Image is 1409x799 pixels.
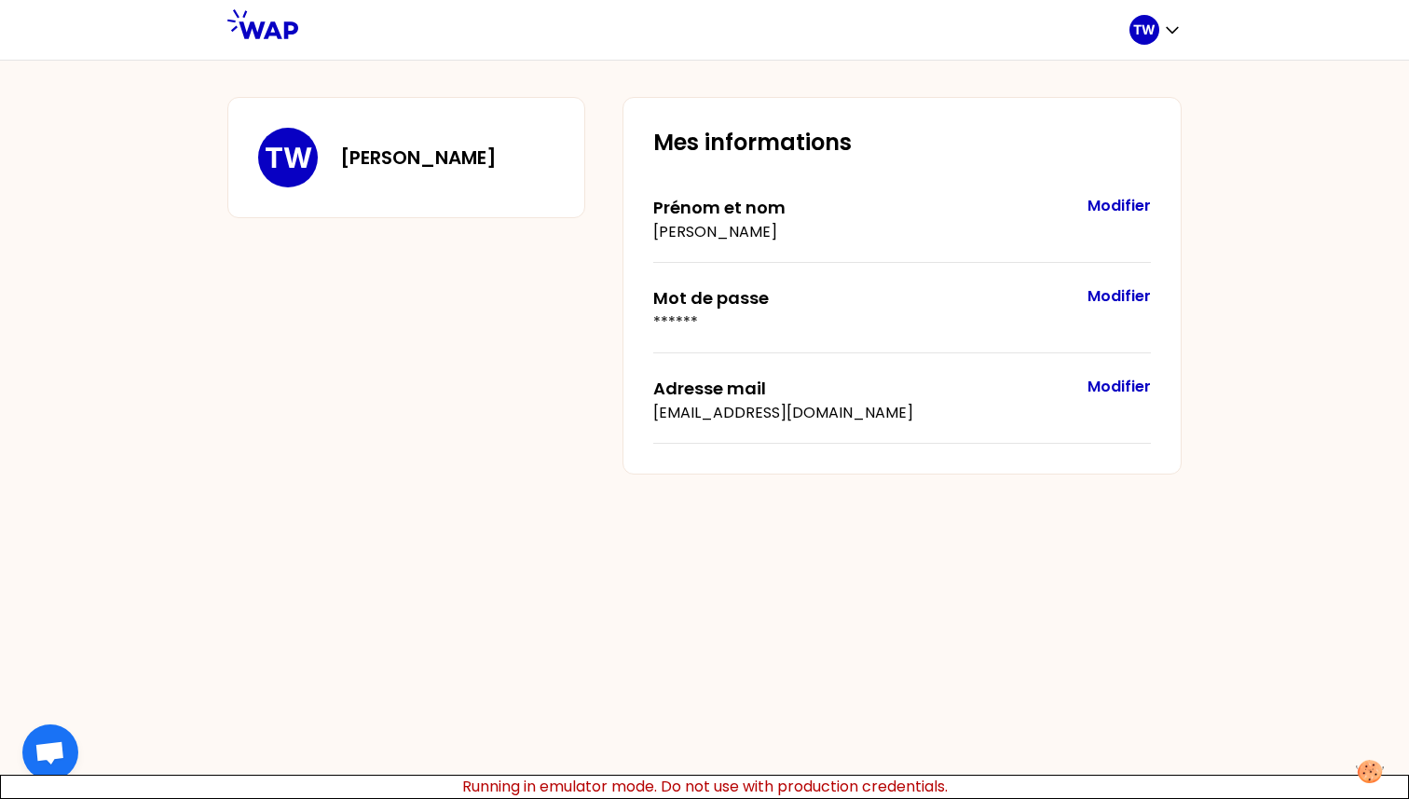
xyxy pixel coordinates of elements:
[265,141,312,174] p: TW
[1133,21,1156,39] p: TW
[653,128,1151,158] h2: Mes informations
[653,402,1069,424] p: [EMAIL_ADDRESS][DOMAIN_NAME]
[653,377,766,400] label: Adresse mail
[1129,15,1182,45] button: TW
[22,724,78,780] a: Ouvrir le chat
[1088,376,1151,398] button: Modifier
[1345,749,1395,794] button: Manage your preferences about cookies
[653,196,786,219] label: Prénom et nom
[1088,285,1151,308] button: Modifier
[1088,195,1151,217] button: Modifier
[340,145,497,171] h3: [PERSON_NAME]
[653,286,769,310] label: Mot de passe
[653,221,1069,243] p: [PERSON_NAME]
